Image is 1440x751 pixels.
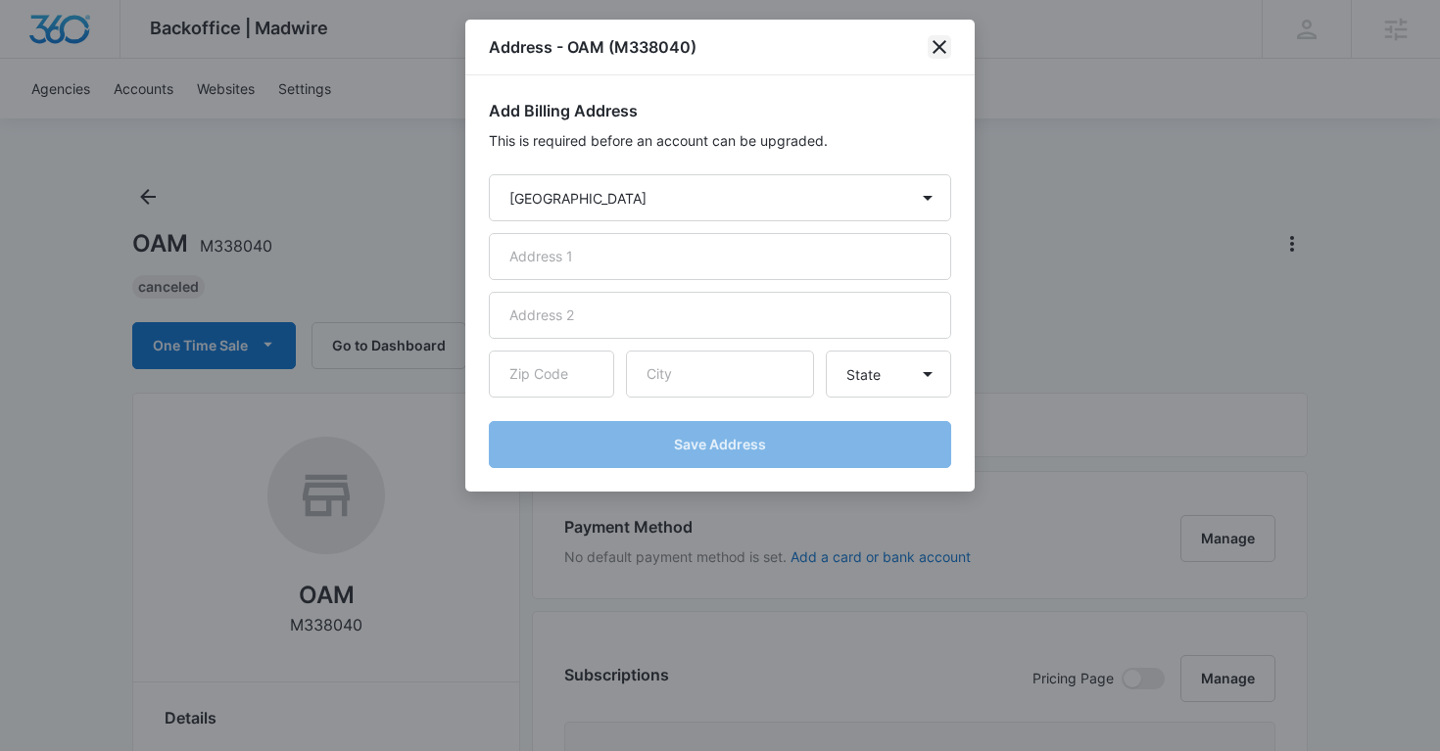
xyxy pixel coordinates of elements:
[489,35,696,59] h1: Address - OAM (M338040)
[489,130,951,151] p: This is required before an account can be upgraded.
[928,35,951,59] button: close
[489,233,951,280] input: Address 1
[489,99,951,122] h2: Add Billing Address
[489,351,614,398] input: Zip Code
[489,292,951,339] input: Address 2
[626,351,814,398] input: City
